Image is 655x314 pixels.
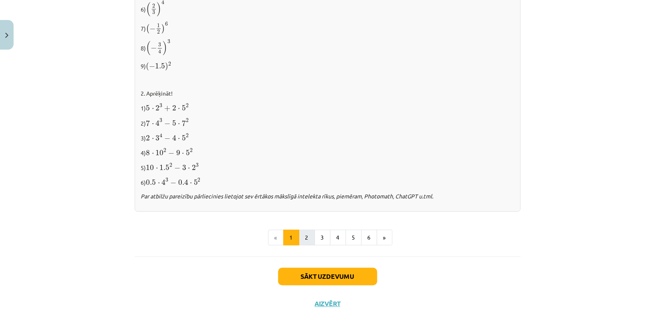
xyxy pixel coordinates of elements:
nav: Page navigation example [135,230,521,246]
span: ⋅ [156,168,158,170]
span: ( [146,24,150,34]
p: 8) [141,39,514,56]
button: Aizvērt [313,300,343,308]
span: 4 [172,135,176,141]
span: 10 [146,165,154,170]
span: 5 [172,120,176,126]
p: 9) [141,60,514,71]
span: 4 [159,133,162,138]
span: ⋅ [178,123,180,126]
span: ) [163,41,167,55]
span: 3 [196,163,199,167]
span: ⋅ [152,123,154,126]
button: 3 [315,230,330,246]
span: 4 [155,120,159,126]
span: 3 [167,40,170,44]
span: 6 [165,22,168,26]
span: 3 [155,135,159,141]
span: ) [157,2,161,16]
span: 2 [198,178,201,182]
span: 2 [146,135,150,141]
span: 2 [172,105,176,111]
span: ⋅ [152,153,154,155]
span: 3 [159,104,162,108]
span: − [169,150,175,156]
span: ( [146,2,151,16]
span: ⋅ [178,108,180,110]
span: 2 [169,163,172,167]
span: 2 [157,30,160,34]
span: ) [161,24,165,34]
span: 1.5 [159,165,169,170]
span: 1 [157,24,160,28]
button: 6 [361,230,377,246]
span: ⋅ [182,153,184,155]
button: » [377,230,392,246]
span: 3 [165,178,168,182]
img: icon-close-lesson-0947bae3869378f0d4975bcd49f059093ad1ed9edebbc8119c70593378902aed.svg [5,33,8,38]
span: ⋅ [190,182,192,185]
span: − [165,121,171,126]
span: − [149,64,155,69]
button: 1 [283,230,299,246]
span: 4 [158,49,161,54]
span: 2 [186,134,189,138]
span: ) [165,62,169,71]
span: 2 [163,148,166,152]
span: 2 [192,165,196,170]
span: 5 [182,105,186,111]
span: 5 [182,135,186,141]
span: 0.5 [146,180,156,185]
p: 3) [141,132,514,142]
span: ( [146,41,151,55]
span: 8 [146,150,150,156]
span: ⋅ [188,168,190,170]
span: 10 [155,150,163,156]
span: 5 [146,105,150,111]
span: 5 [194,180,198,185]
span: 2 [186,118,189,122]
span: 1.5 [155,63,165,69]
span: 0.4 [178,179,188,185]
p: 2. Aprēķināt! [141,89,514,98]
span: ⋅ [158,182,160,185]
p: 4) [141,147,514,157]
span: − [175,165,181,171]
span: 3 [159,118,162,122]
span: 3 [182,165,186,170]
span: ⋅ [178,138,180,140]
span: 7 [182,120,186,126]
p: 5) [141,162,514,172]
span: 4 [161,179,165,185]
span: 3 [158,43,161,47]
span: ( [146,62,149,71]
span: ⋅ [152,138,154,140]
p: 6) [141,177,514,187]
button: Sākt uzdevumu [278,268,377,285]
span: 7 [146,120,150,126]
span: 9 [176,150,180,156]
span: − [151,45,157,51]
span: 2 [155,105,159,111]
span: 4 [161,0,164,5]
span: + [165,106,171,111]
p: 2) [141,118,514,128]
span: 2 [186,104,189,108]
span: 2 [169,62,171,66]
p: 1) [141,102,514,112]
button: 4 [330,230,346,246]
p: 7) [141,22,514,34]
span: − [150,26,156,32]
span: 5 [186,150,190,156]
span: − [165,136,171,141]
i: Par atbilžu pareizību pārliecinies lietojot sev ērtākos mākslīgā intelekta rīkus, piemēram, Photo... [141,192,434,200]
span: 2 [152,4,155,8]
span: 3 [152,10,155,14]
button: 2 [299,230,315,246]
button: 5 [346,230,362,246]
span: ⋅ [152,108,154,110]
span: 2 [190,148,193,152]
span: − [171,180,177,186]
